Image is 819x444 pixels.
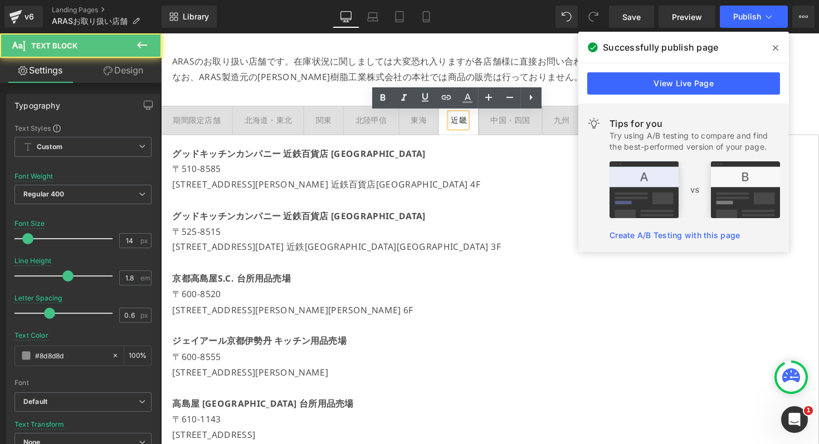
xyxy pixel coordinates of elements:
div: Font [14,379,152,387]
p: [STREET_ADDRESS][PERSON_NAME] [12,339,662,356]
span: Library [183,12,209,22]
span: px [140,237,150,244]
a: ホーム [3,328,74,356]
p: [STREET_ADDRESS][PERSON_NAME] 近鉄百貨店[GEOGRAPHIC_DATA] 4F [12,147,662,163]
span: 1 [804,406,813,415]
span: 設定 [172,345,186,354]
b: Regular 400 [23,190,65,198]
p: 〒600-8520 [12,259,662,275]
span: ARASお取り扱い店舗 [52,17,128,26]
a: Mobile [413,6,440,28]
span: Preview [672,11,702,23]
span: チャット [95,346,122,354]
span: Save [622,11,641,23]
strong: 高島屋 [GEOGRAPHIC_DATA] 台所用品売場 [12,373,197,385]
p: ARASのお取り扱い店舗です。在庫状況に関しましては大変恐れ入りますが各店舗様に直接お問い合わせくださいませ。 なお、ARAS製造元の[PERSON_NAME]樹脂工業株式会社の本社では商品の販... [11,21,663,53]
a: Landing Pages [52,6,162,14]
div: Tips for you [610,117,780,130]
strong: ジェイアール京都伊勢丹 キッチン用品売場 [12,309,190,321]
div: Font Weight [14,172,53,180]
div: Font Size [14,220,45,228]
div: 期間限定店舗 [12,82,61,96]
div: 東海 [256,82,272,96]
p: 〒610-1143 [12,387,662,403]
strong: グッドキッチンカンパニー 近鉄百貨店 [GEOGRAPHIC_DATA] [12,181,271,193]
span: Text Block [31,41,77,50]
div: Try using A/B testing to compare and find the best-performed version of your page. [610,130,780,152]
b: Custom [37,142,62,152]
div: % [124,346,151,366]
p: [STREET_ADDRESS][DATE] 近鉄[GEOGRAPHIC_DATA][GEOGRAPHIC_DATA] 3F [12,211,662,227]
iframe: Intercom live chat [781,406,808,433]
input: Color [35,349,106,362]
a: Create A/B Testing with this page [610,230,740,240]
p: 〒600-8555 [12,323,662,339]
strong: グッドキッチンカンパニー 近鉄百貨店 [GEOGRAPHIC_DATA] [12,117,271,129]
a: New Library [162,6,217,28]
button: More [792,6,815,28]
p: 〒510-8585 [12,131,662,147]
p: 〒525-8515 [12,195,662,211]
p: [STREET_ADDRESS][PERSON_NAME][PERSON_NAME] 6F [12,275,662,292]
i: Default [23,397,47,407]
strong: 京都高島屋S.C. 台所用品売場 [12,245,133,257]
a: チャット [74,328,144,356]
div: Text Transform [14,421,65,428]
a: Laptop [359,6,386,28]
img: tip.png [610,161,780,218]
div: 九州 [403,82,419,96]
p: [STREET_ADDRESS] [12,403,662,420]
button: Publish [720,6,788,28]
div: 関東 [158,82,174,96]
div: 北海道・東北 [85,82,134,96]
span: Publish [733,12,761,21]
div: Text Styles [14,124,152,132]
span: ホーム [28,345,48,354]
span: em [140,274,150,282]
a: Desktop [333,6,359,28]
a: View Live Page [587,72,780,95]
div: Text Color [14,332,48,339]
a: 設定 [144,328,214,356]
div: 北陸甲信 [199,82,231,96]
span: px [140,312,150,319]
div: 中国・四国 [338,82,378,96]
a: v6 [4,6,43,28]
div: Typography [14,95,60,110]
a: Tablet [386,6,413,28]
a: Design [83,58,164,83]
span: Successfully publish page [603,41,718,54]
button: Redo [582,6,604,28]
button: Undo [555,6,578,28]
div: Line Height [14,257,51,265]
img: light.svg [587,117,601,130]
div: Letter Spacing [14,294,62,302]
a: Preview [659,6,715,28]
div: v6 [22,9,36,24]
div: 近畿 [296,82,313,96]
